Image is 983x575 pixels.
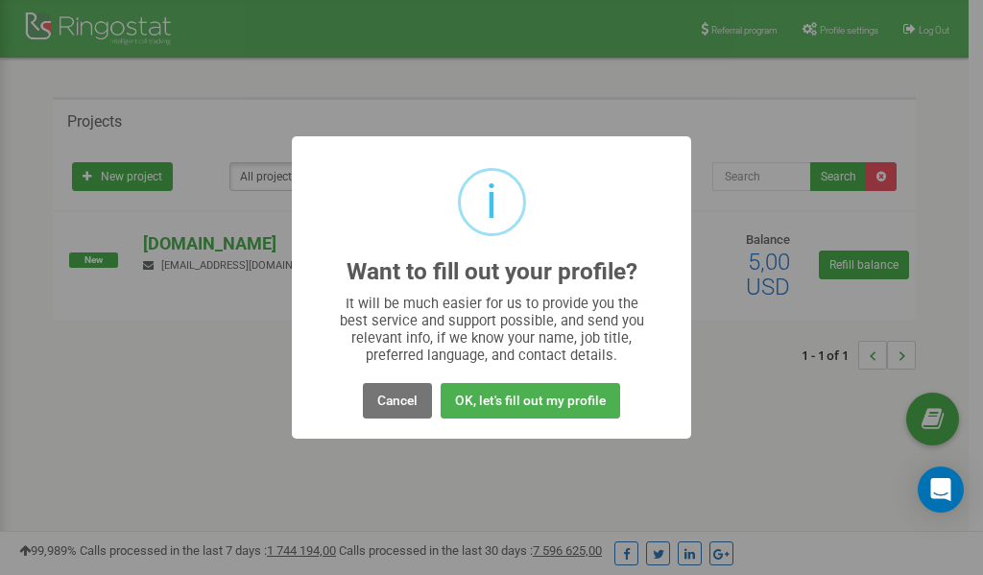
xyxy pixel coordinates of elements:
[441,383,620,419] button: OK, let's fill out my profile
[347,259,637,285] h2: Want to fill out your profile?
[918,467,964,513] div: Open Intercom Messenger
[330,295,654,364] div: It will be much easier for us to provide you the best service and support possible, and send you ...
[363,383,432,419] button: Cancel
[486,171,497,233] div: i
